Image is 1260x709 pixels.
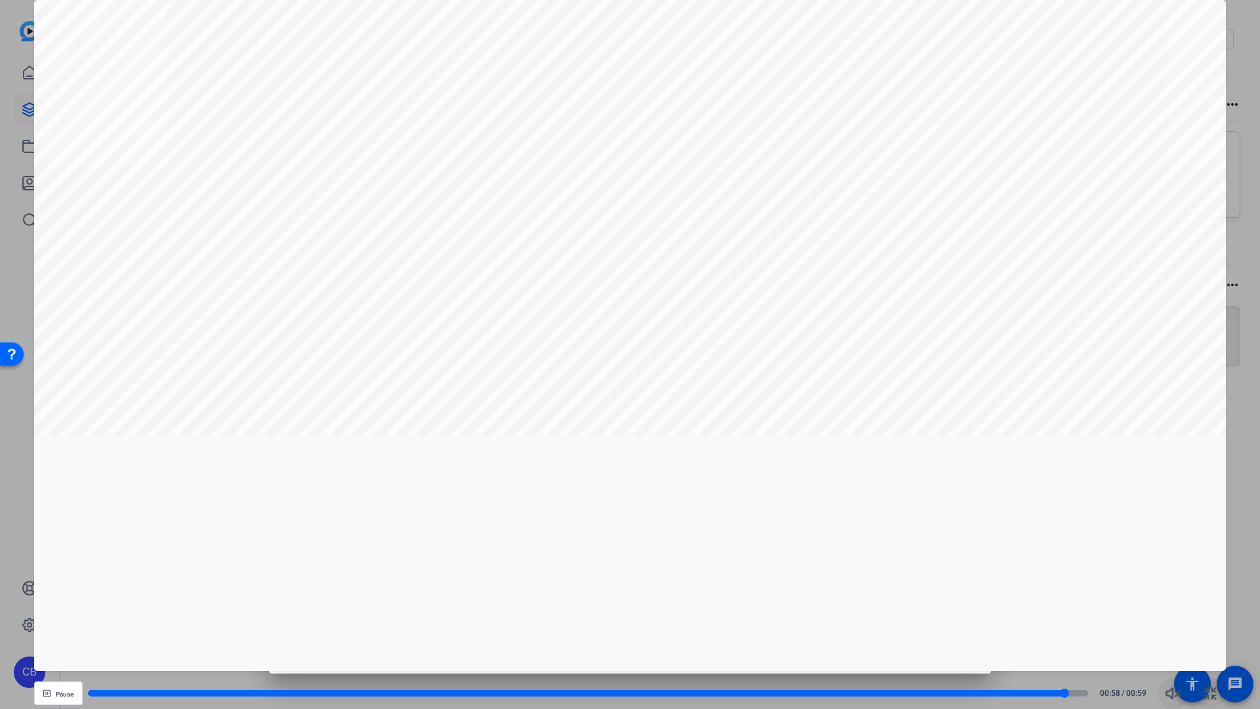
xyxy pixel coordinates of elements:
button: Unmute [1158,677,1189,709]
button: Exit Fullscreen [1194,677,1226,709]
span: 00:58 [1093,687,1120,699]
span: Pause [56,691,73,698]
div: / [1093,687,1152,699]
span: 00:59 [1126,687,1153,699]
button: Pause [34,681,83,705]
